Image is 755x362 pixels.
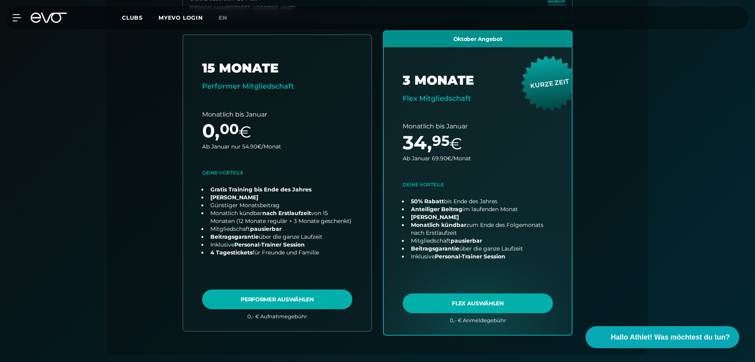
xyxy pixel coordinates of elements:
[122,14,143,21] span: Clubs
[611,332,730,343] span: Hallo Athlet! Was möchtest du tun?
[586,326,739,348] button: Hallo Athlet! Was möchtest du tun?
[158,14,203,21] a: MYEVO LOGIN
[219,13,237,22] a: en
[183,35,371,331] a: choose plan
[122,14,158,21] a: Clubs
[384,31,572,335] a: choose plan
[219,14,227,21] span: en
